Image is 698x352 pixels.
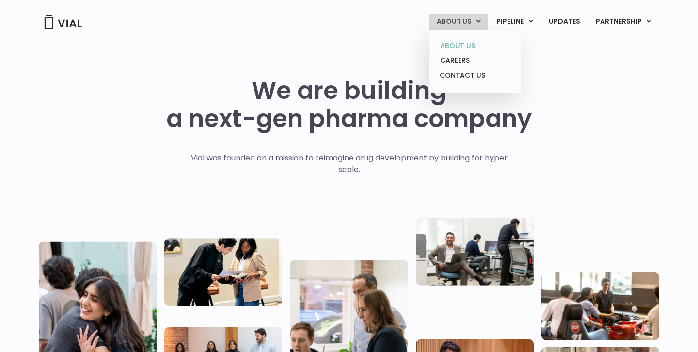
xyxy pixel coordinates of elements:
[429,14,488,30] a: ABOUT USMenu Toggle
[181,152,518,176] p: Vial was founded on a mission to reimagine drug development by building for hyper scale.
[44,15,82,29] img: Vial Logo
[541,272,659,340] img: Group of people playing whirlyball
[489,14,540,30] a: PIPELINEMenu Toggle
[541,14,587,30] a: UPDATES
[164,238,282,306] img: Two people looking at a paper talking.
[432,53,517,68] a: CAREERS
[166,77,532,133] h1: We are building a next-gen pharma company
[432,68,517,83] a: CONTACT US
[588,14,659,30] a: PARTNERSHIPMenu Toggle
[416,217,534,285] img: Three people working in an office
[432,38,517,53] a: ABOUT US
